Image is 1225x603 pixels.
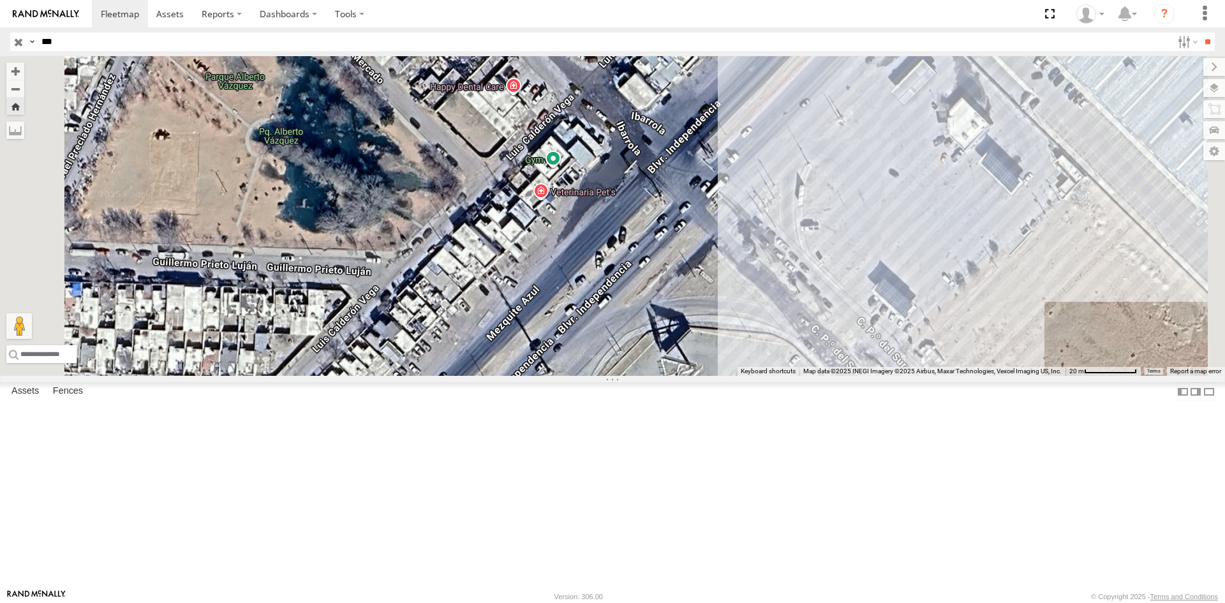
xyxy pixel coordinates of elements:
a: Terms (opens in new tab) [1147,369,1161,374]
label: Hide Summary Table [1203,382,1215,401]
button: Map Scale: 20 m per 79 pixels [1065,367,1141,376]
button: Keyboard shortcuts [741,367,796,376]
div: Version: 306.00 [554,593,603,600]
label: Map Settings [1203,142,1225,160]
label: Assets [5,383,45,401]
button: Zoom Home [6,98,24,115]
label: Search Filter Options [1173,33,1200,51]
i: ? [1154,4,1175,24]
button: Drag Pegman onto the map to open Street View [6,313,32,339]
a: Report a map error [1170,368,1221,375]
button: Zoom out [6,80,24,98]
span: Map data ©2025 INEGI Imagery ©2025 Airbus, Maxar Technologies, Vexcel Imaging US, Inc. [803,368,1062,375]
label: Search Query [27,33,37,51]
label: Dock Summary Table to the Right [1189,382,1202,401]
label: Fences [47,383,89,401]
span: 20 m [1069,368,1084,375]
a: Visit our Website [7,590,66,603]
button: Zoom in [6,63,24,80]
div: Roberto Garcia [1072,4,1109,24]
div: © Copyright 2025 - [1091,593,1218,600]
img: rand-logo.svg [13,10,79,19]
label: Measure [6,121,24,139]
label: Dock Summary Table to the Left [1177,382,1189,401]
a: Terms and Conditions [1150,593,1218,600]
